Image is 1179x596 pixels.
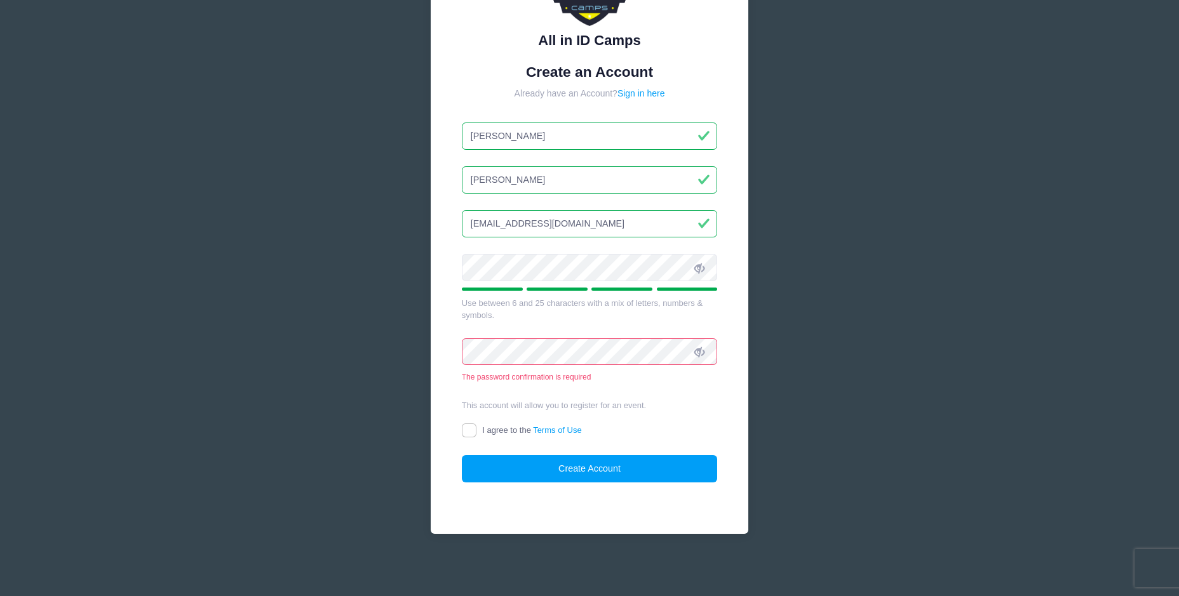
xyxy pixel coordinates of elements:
[482,425,581,435] span: I agree to the
[462,30,718,51] div: All in ID Camps
[462,63,718,81] h1: Create an Account
[462,166,718,194] input: Last Name
[462,399,718,412] div: This account will allow you to register for an event.
[462,87,718,100] div: Already have an Account?
[462,423,476,438] input: I agree to theTerms of Use
[462,210,718,237] input: Email
[462,455,718,482] button: Create Account
[533,425,582,435] a: Terms of Use
[462,371,718,383] div: The password confirmation is required
[617,88,665,98] a: Sign in here
[462,297,718,322] div: Use between 6 and 25 characters with a mix of letters, numbers & symbols.
[462,123,718,150] input: First Name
